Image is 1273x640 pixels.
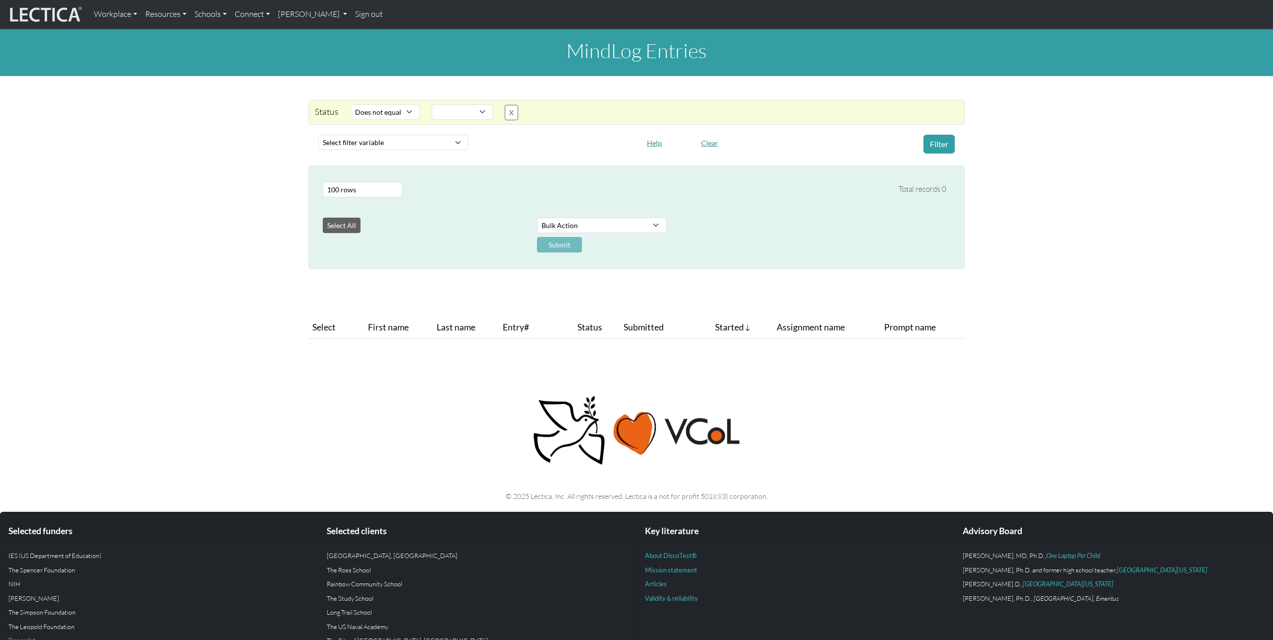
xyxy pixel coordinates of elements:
[963,551,1265,560] p: [PERSON_NAME], MD, Ph.D.,
[1046,552,1100,560] a: One Laptop Per Child
[319,520,636,543] div: Selected clients
[308,317,353,339] th: Select
[884,320,936,334] span: Prompt name
[505,105,518,120] button: X
[899,183,946,196] div: Total records 0
[323,218,361,233] button: Select All
[637,520,955,543] div: Key literature
[8,551,310,560] p: IES (US Department of Education)
[327,622,629,632] p: The US Naval Academy
[309,104,345,120] div: Status
[777,320,845,334] span: Assignment name
[141,4,190,25] a: Resources
[8,565,310,575] p: The Spencer Foundation
[963,593,1265,603] p: [PERSON_NAME], Ph.D.
[963,579,1265,589] p: [PERSON_NAME].D.,
[645,566,697,574] a: Mission statement
[955,520,1273,543] div: Advisory Board
[8,579,310,589] p: NIH
[8,622,310,632] p: The Leopold Foundation
[963,565,1265,575] p: [PERSON_NAME], Ph.D. and former high school teacher,
[314,490,959,502] p: © 2025 Lectica, Inc. All rights reserved. Lectica is a not for profit 501(c)(3) corporation.
[433,317,499,339] th: Last name
[7,5,82,24] img: lecticalive
[645,594,698,602] a: Validity & reliability
[90,4,141,25] a: Workplace
[1023,580,1113,588] a: [GEOGRAPHIC_DATA][US_STATE]
[231,4,274,25] a: Connect
[327,579,629,589] p: Rainbow Community School
[8,607,310,617] p: The Simpson Foundation
[327,593,629,603] p: The Study School
[642,137,666,147] a: Help
[577,320,602,334] span: Status
[351,4,387,25] a: Sign out
[1117,566,1207,574] a: [GEOGRAPHIC_DATA][US_STATE]
[190,4,231,25] a: Schools
[327,565,629,575] p: The Ross School
[711,317,773,339] th: Started
[923,135,955,154] button: Filter
[8,593,310,603] p: [PERSON_NAME]
[274,4,351,25] a: [PERSON_NAME]
[645,580,667,588] a: Articles
[1031,594,1119,602] em: , [GEOGRAPHIC_DATA], Emeritus
[327,607,629,617] p: Long Trail School
[368,320,409,334] span: First name
[327,551,629,560] p: [GEOGRAPHIC_DATA], [GEOGRAPHIC_DATA]
[530,395,743,467] img: Peace, love, VCoL
[645,552,697,560] a: About DiscoTest®
[503,320,547,334] span: Entry#
[642,135,666,151] button: Help
[697,135,723,151] button: Clear
[624,320,664,334] span: Submitted
[0,520,318,543] div: Selected funders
